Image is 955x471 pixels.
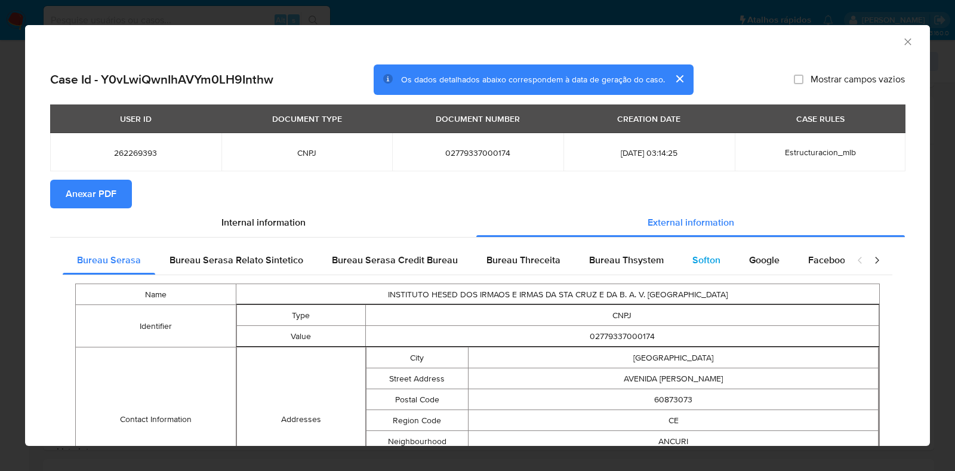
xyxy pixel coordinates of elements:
td: Postal Code [366,389,469,410]
td: ANCURI [469,431,879,452]
span: Bureau Thsystem [589,253,664,267]
button: Anexar PDF [50,180,132,208]
span: Bureau Serasa Credit Bureau [332,253,458,267]
span: Estructuracion_mlb [785,146,856,158]
h2: Case Id - Y0vLwiQwnIhAVYm0LH9Inthw [50,72,273,87]
td: Name [76,284,236,305]
span: External information [648,216,734,229]
button: cerrar [665,64,694,93]
div: DOCUMENT TYPE [265,109,349,129]
td: INSTITUTO HESED DOS IRMAOS E IRMAS DA STA CRUZ E DA B. A. V. [GEOGRAPHIC_DATA] [236,284,880,305]
td: [GEOGRAPHIC_DATA] [469,347,879,368]
div: USER ID [113,109,159,129]
td: 60873073 [469,389,879,410]
span: Bureau Serasa Relato Sintetico [170,253,303,267]
td: CNPJ [365,305,879,326]
td: Identifier [76,305,236,347]
div: CREATION DATE [610,109,688,129]
td: Street Address [366,368,469,389]
span: Os dados detalhados abaixo correspondem à data de geração do caso. [401,73,665,85]
span: Mostrar campos vazios [811,73,905,85]
td: Neighbourhood [366,431,469,452]
span: Softon [692,253,720,267]
div: CASE RULES [789,109,852,129]
span: 02779337000174 [406,147,549,158]
span: Facebook [808,253,850,267]
span: 262269393 [64,147,207,158]
span: CNPJ [236,147,378,158]
span: Bureau Threceita [486,253,560,267]
div: Detailed external info [63,246,845,275]
td: 02779337000174 [365,326,879,347]
div: Detailed info [50,208,905,237]
span: Bureau Serasa [77,253,141,267]
td: Type [237,305,365,326]
td: Value [237,326,365,347]
button: Fechar a janela [902,36,913,47]
span: Anexar PDF [66,181,116,207]
div: closure-recommendation-modal [25,25,930,446]
td: CE [469,410,879,431]
td: AVENIDA [PERSON_NAME] [469,368,879,389]
span: Internal information [221,216,306,229]
span: [DATE] 03:14:25 [578,147,720,158]
td: Region Code [366,410,469,431]
div: DOCUMENT NUMBER [429,109,527,129]
span: Google [749,253,780,267]
td: City [366,347,469,368]
input: Mostrar campos vazios [794,75,803,84]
